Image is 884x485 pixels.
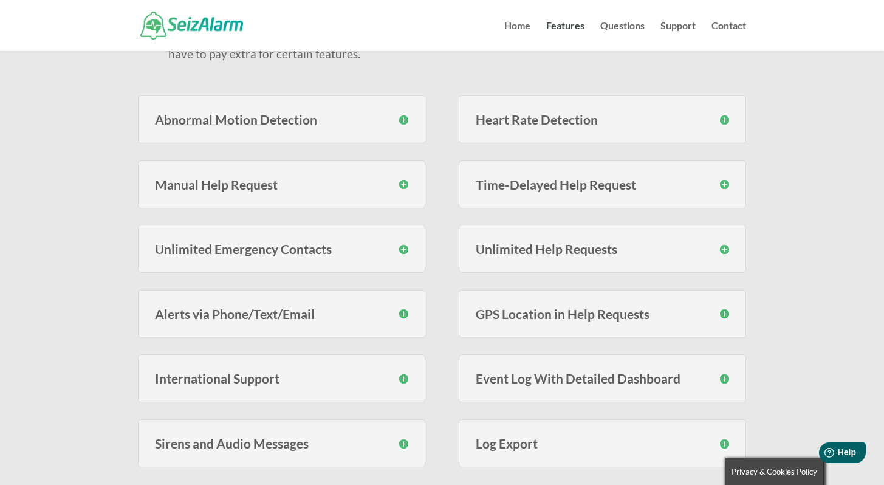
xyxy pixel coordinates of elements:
span: Privacy & Cookies Policy [732,467,817,476]
iframe: Help widget launcher [776,438,871,472]
h3: Event Log With Detailed Dashboard [476,372,729,385]
h3: Log Export [476,437,729,450]
a: Features [546,21,584,51]
h3: Heart Rate Detection [476,113,729,126]
h3: Manual Help Request [155,178,408,191]
img: SeizAlarm [140,12,243,39]
h3: Unlimited Emergency Contacts [155,243,408,255]
a: Contact [711,21,746,51]
h3: Sirens and Audio Messages [155,437,408,450]
h3: Abnormal Motion Detection [155,113,408,126]
h3: GPS Location in Help Requests [476,308,729,320]
a: Support [660,21,696,51]
a: Home [504,21,530,51]
h3: International Support [155,372,408,385]
h3: Time-Delayed Help Request [476,178,729,191]
h3: Unlimited Help Requests [476,243,729,255]
h3: Alerts via Phone/Text/Email [155,308,408,320]
a: Questions [600,21,645,51]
